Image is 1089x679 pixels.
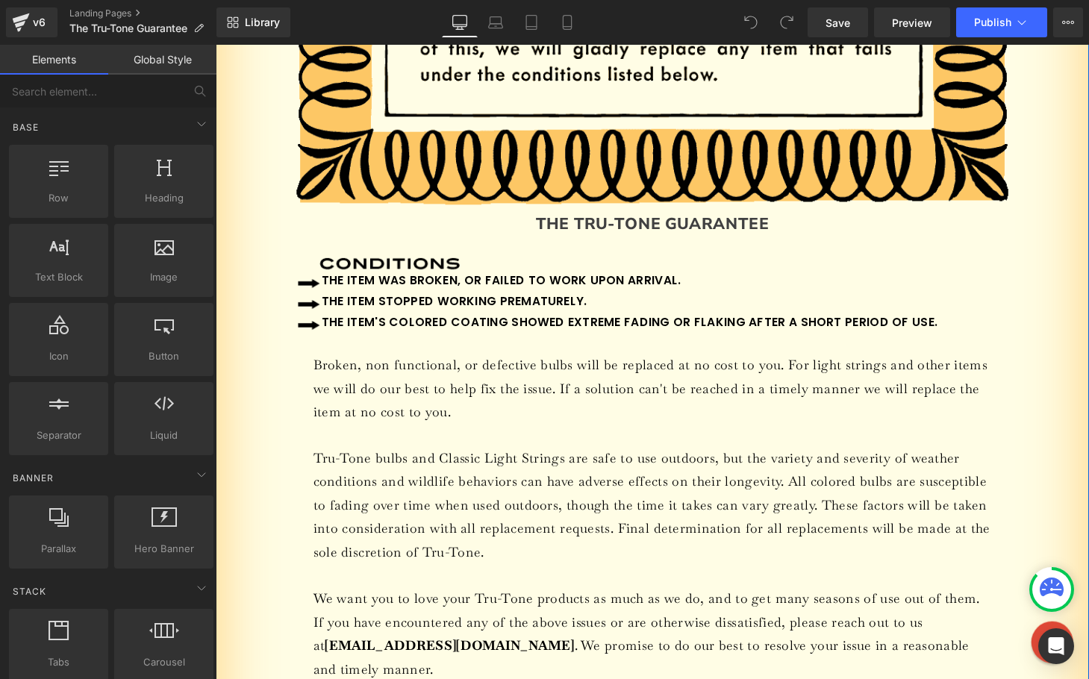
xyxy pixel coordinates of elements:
strong: [EMAIL_ADDRESS][DOMAIN_NAME] [113,613,371,630]
img: arrow.gif [82,281,110,298]
a: New Library [216,7,290,37]
span: Base [11,120,40,134]
a: Mobile [549,7,585,37]
button: More [1053,7,1083,37]
button: Redo [772,7,802,37]
img: conditions.gif [106,219,255,234]
img: Chat Button [843,596,887,639]
span: Hero Banner [119,541,209,557]
span: Liquid [119,428,209,443]
span: Preview [892,15,932,31]
span: Heading [119,190,209,206]
span: Publish [974,16,1011,28]
span: Library [245,16,280,29]
div: Open Intercom Messenger [1038,628,1074,664]
span: Icon [13,348,104,364]
span: Tabs [13,654,104,670]
img: arrow.gif [82,238,110,255]
img: arrow.gif [82,260,110,277]
a: Laptop [478,7,514,37]
a: Desktop [442,7,478,37]
span: Save [826,15,850,31]
span: Stack [11,584,48,598]
button: Undo [736,7,766,37]
span: The Tru-Tone Guarantee [69,22,187,34]
span: Text Block [13,269,104,285]
span: Separator [13,428,104,443]
button: Publish [956,7,1047,37]
a: Landing Pages [69,7,216,19]
span: Image [119,269,209,285]
div: Chat widget toggle [843,596,887,639]
span: Row [13,190,104,206]
p: THE ITEM WAS BROKEN, OR FAILED TO WORK UPON ARRIVAL. THE ITEM STOPPED WORKING PREMATURELY. THE IT... [78,212,825,319]
a: v6 [6,7,57,37]
a: Tablet [514,7,549,37]
span: Button [119,348,209,364]
div: v6 [30,13,49,32]
a: Preview [874,7,950,37]
a: Global Style [108,45,216,75]
span: Parallax [13,541,104,557]
span: Banner [11,471,55,485]
span: Carousel [119,654,209,670]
